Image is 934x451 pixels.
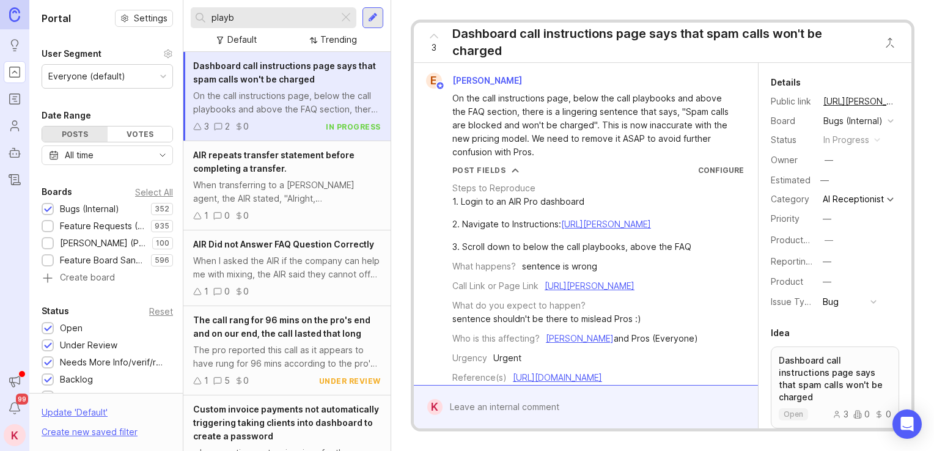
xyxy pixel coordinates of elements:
[452,279,539,293] div: Call Link or Page Link
[211,11,334,24] input: Search...
[452,165,506,175] div: Post Fields
[522,260,597,273] div: sentence is wrong
[771,75,801,90] div: Details
[326,122,381,132] div: in progress
[771,176,811,185] div: Estimated
[60,202,119,216] div: Bugs (Internal)
[225,120,230,133] div: 2
[823,114,883,128] div: Bugs (Internal)
[4,61,26,83] a: Portal
[183,141,391,230] a: AIR repeats transfer statement before completing a transfer.When transferring to a [PERSON_NAME] ...
[4,397,26,419] button: Notifications
[193,404,379,441] span: Custom invoice payments not automatically triggering taking clients into dashboard to create a pa...
[771,256,836,266] label: Reporting Team
[546,333,614,343] a: [PERSON_NAME]
[452,260,516,273] div: What happens?
[60,321,83,335] div: Open
[561,219,651,229] a: [URL][PERSON_NAME]
[224,374,230,387] div: 5
[183,306,391,395] a: The call rang for 96 mins on the pro's end and on our end, the call lasted that longThe pro repor...
[60,339,117,352] div: Under Review
[771,346,899,428] a: Dashboard call instructions page says that spam calls won't be chargedopen300
[193,61,376,84] span: Dashboard call instructions page says that spam calls won't be charged
[698,166,744,175] a: Configure
[108,127,173,142] div: Votes
[193,254,381,281] div: When I asked the AIR if the company can help me with mixing, the AIR said they cannot offer guida...
[183,230,391,306] a: AIR Did not Answer FAQ Question CorrectlyWhen I asked the AIR if the company can help me with mix...
[771,133,814,147] div: Status
[452,332,540,345] div: Who is this affecting?
[42,108,91,123] div: Date Range
[60,373,93,386] div: Backlog
[65,148,94,162] div: All time
[204,209,208,222] div: 1
[60,356,167,369] div: Needs More Info/verif/repro
[149,308,173,315] div: Reset
[823,195,884,204] div: AI Receptionist
[452,75,522,86] span: [PERSON_NAME]
[817,172,833,188] div: —
[227,33,257,46] div: Default
[193,343,381,370] div: The pro reported this call as it appears to have rung for 96 mins according to the pro's phone se...
[771,114,814,128] div: Board
[193,89,381,116] div: On the call instructions page, below the call playbooks and above the FAQ section, there is a lin...
[513,372,602,383] a: [URL][DOMAIN_NAME]
[243,209,249,222] div: 0
[60,390,102,403] div: Candidate
[42,304,69,318] div: Status
[4,88,26,110] a: Roadmaps
[432,41,436,54] span: 3
[452,182,535,195] div: Steps to Reproduce
[419,73,532,89] a: E[PERSON_NAME]
[155,221,169,231] p: 935
[60,237,146,250] div: [PERSON_NAME] (Public)
[4,424,26,446] button: K
[771,213,800,224] label: Priority
[60,254,145,267] div: Feature Board Sandbox [DATE]
[892,409,922,439] div: Open Intercom Messenger
[452,165,520,175] button: Post Fields
[204,285,208,298] div: 1
[823,255,831,268] div: —
[823,133,869,147] div: in progress
[546,332,698,345] div: and Pros (Everyone)
[452,351,487,365] div: Urgency
[155,255,169,265] p: 596
[134,12,167,24] span: Settings
[4,34,26,56] a: Ideas
[320,33,357,46] div: Trending
[60,219,145,233] div: Feature Requests (Internal)
[224,285,230,298] div: 0
[452,312,641,326] div: sentence shouldn't be there to mislead Pros :)
[771,296,815,307] label: Issue Type
[42,406,108,425] div: Update ' Default '
[825,233,833,247] div: —
[821,232,837,248] button: ProductboardID
[243,374,249,387] div: 0
[48,70,125,83] div: Everyone (default)
[875,410,891,419] div: 0
[42,127,108,142] div: Posts
[204,120,209,133] div: 3
[833,410,848,419] div: 3
[771,193,814,206] div: Category
[193,150,355,174] span: AIR repeats transfer statement before completing a transfer.
[823,295,839,309] div: Bug
[9,7,20,21] img: Canny Home
[16,394,28,405] span: 99
[42,425,138,439] div: Create new saved filter
[4,115,26,137] a: Users
[452,195,691,208] div: 1. Login to an AIR Pro dashboard
[493,351,521,365] div: Urgent
[243,120,249,133] div: 0
[193,178,381,205] div: When transferring to a [PERSON_NAME] agent, the AIR stated, "Alright, [PERSON_NAME]. I'm going to...
[878,31,902,55] button: Close button
[193,239,374,249] span: AIR Did not Answer FAQ Question Correctly
[452,371,507,384] div: Reference(s)
[771,235,836,245] label: ProductboardID
[115,10,173,27] a: Settings
[183,52,391,141] a: Dashboard call instructions page says that spam calls won't be chargedOn the call instructions pa...
[452,240,691,254] div: 3. Scroll down to below the call playbooks, above the FAQ
[153,150,172,160] svg: toggle icon
[426,73,442,89] div: E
